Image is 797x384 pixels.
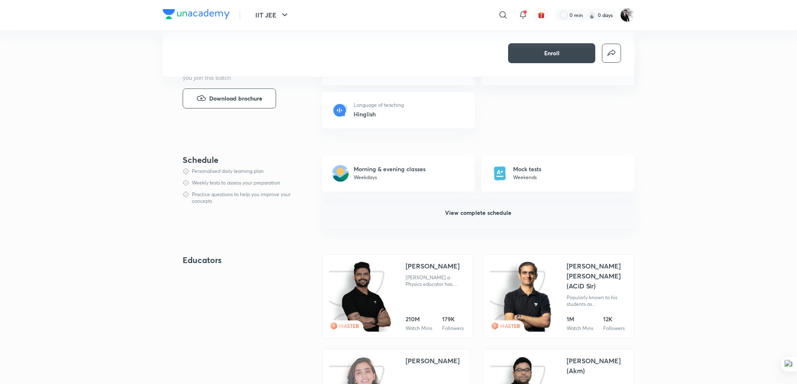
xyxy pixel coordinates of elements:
span: Download brochure [209,94,262,103]
div: Watch Mins [567,325,593,332]
button: View complete schedule [322,198,634,227]
img: icon [329,261,391,332]
img: Nagesh M [620,8,634,22]
div: [PERSON_NAME] [406,261,460,271]
img: avatar [538,11,545,19]
img: streak [588,11,596,19]
button: avatar [535,8,548,22]
h6: Morning & evening classes [354,165,425,173]
div: Popularly known to his students as [PERSON_NAME], he has mentored many students who've obtained r... [567,294,627,308]
div: Schedule [183,155,295,165]
a: Company Logo [163,9,230,21]
p: Weekdays [354,173,425,182]
div: [PERSON_NAME] [PERSON_NAME] (ACiD Sir) [567,261,627,291]
span: Enroll [544,49,560,57]
img: educator [342,261,391,333]
span: MASTER [500,322,520,329]
div: Watch Mins [406,325,432,332]
a: iconeducatorMASTER[PERSON_NAME] [PERSON_NAME] (ACiD Sir)Popularly known to his students as [PERSO... [483,254,634,339]
div: 210M [406,315,432,323]
div: [PERSON_NAME] [406,356,460,366]
h6: Hinglish [354,110,404,118]
img: educator [503,261,552,333]
span: View complete schedule [445,209,511,217]
div: Personalised daily learning plan [192,168,264,175]
div: Followers [603,325,625,332]
button: Download brochure [183,89,276,108]
h6: Mock tests [513,165,541,173]
div: [PERSON_NAME] (Akm) [567,356,627,376]
span: MASTER [339,322,359,329]
a: iconeducatorMASTER[PERSON_NAME][PERSON_NAME] a Physics educator has experience of 10+ years & has... [322,254,473,339]
div: 179K [442,315,464,323]
div: [PERSON_NAME] a Physics educator has experience of 10+ years & has mentored AIRs 10, 44 & many mo... [406,274,466,288]
div: Weekly tests to assess your preparation [192,180,280,186]
div: Practice questions to help you improve your concepts [192,191,295,204]
div: 12K [603,315,625,323]
h4: Educators [183,254,296,266]
button: Enroll [508,43,595,63]
button: IIT JEE [250,7,295,23]
p: Language of teaching [354,101,404,109]
div: Followers [442,325,464,332]
img: Company Logo [163,9,230,19]
p: Weekends [513,173,541,182]
img: icon [490,261,552,332]
div: 1M [567,315,593,323]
